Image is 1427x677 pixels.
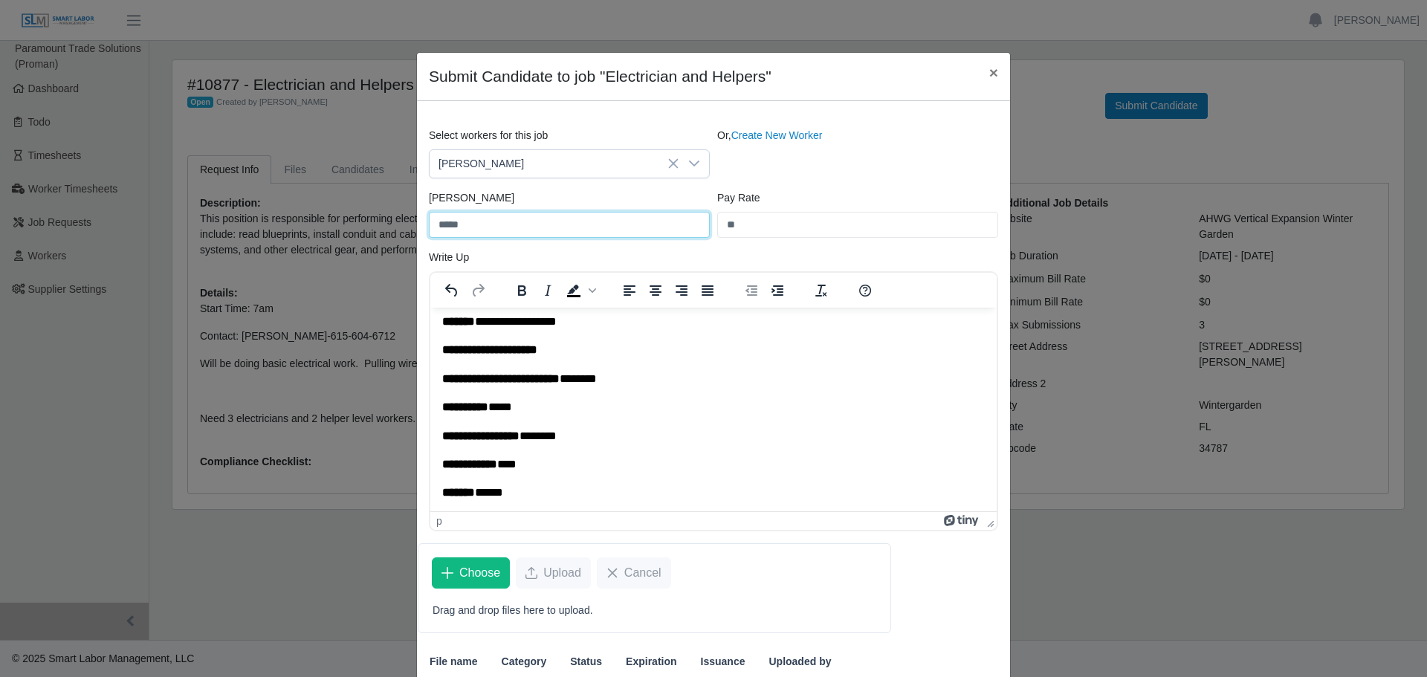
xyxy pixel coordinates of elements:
label: Write Up [429,250,469,265]
button: Align left [617,280,642,301]
label: [PERSON_NAME] [429,190,514,206]
p: Drag and drop files here to upload. [433,603,876,618]
a: Create New Worker [731,129,823,141]
div: Or, [713,128,1002,178]
div: Background color Black [561,280,598,301]
span: Cancel [624,564,661,582]
div: p [436,515,442,527]
label: Pay Rate [717,190,760,206]
button: Clear formatting [809,280,834,301]
button: Close [977,53,1010,92]
button: Increase indent [765,280,790,301]
button: Redo [465,280,491,301]
span: Nelson Sanchez [430,150,679,178]
button: Undo [439,280,465,301]
button: Align center [643,280,668,301]
iframe: Rich Text Area [430,308,997,511]
button: Align right [669,280,694,301]
span: Upload [543,564,581,582]
button: Help [852,280,878,301]
div: Press the Up and Down arrow keys to resize the editor. [981,512,997,530]
a: Powered by Tiny [944,515,981,527]
button: Italic [535,280,560,301]
button: Bold [509,280,534,301]
span: Choose [459,564,500,582]
button: Choose [432,557,510,589]
button: Decrease indent [739,280,764,301]
label: Select workers for this job [429,128,548,143]
button: Justify [695,280,720,301]
button: Cancel [597,557,671,589]
span: × [989,64,998,81]
h4: Submit Candidate to job "Electrician and Helpers" [429,65,771,88]
button: Upload [516,557,591,589]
